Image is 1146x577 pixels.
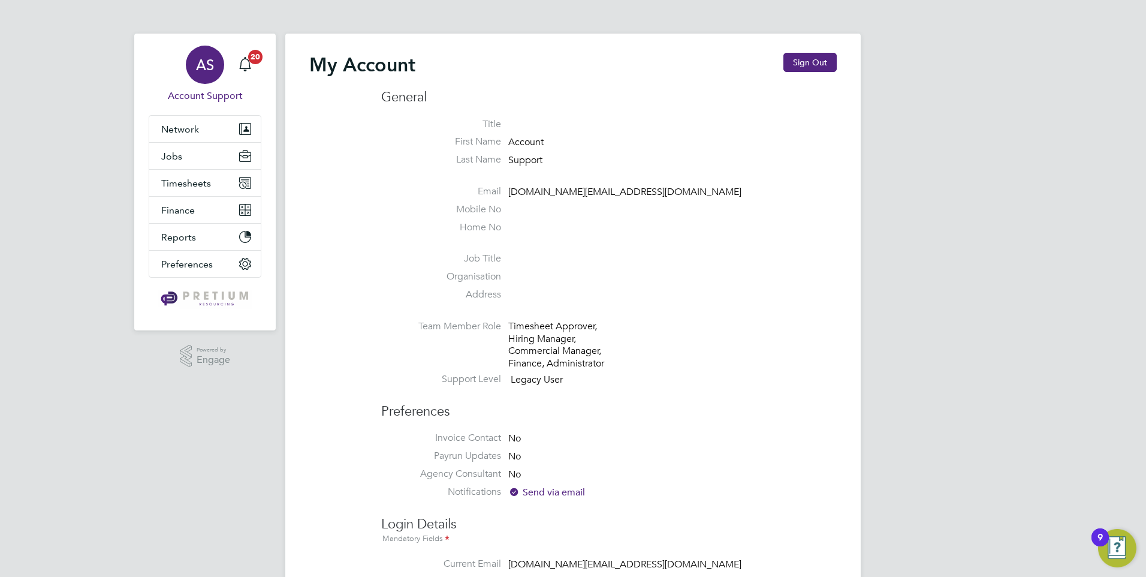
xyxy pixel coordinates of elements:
[1097,537,1103,553] div: 9
[381,288,501,301] label: Address
[161,151,182,162] span: Jobs
[233,46,257,84] a: 20
[381,504,837,546] h3: Login Details
[783,53,837,72] button: Sign Out
[149,143,261,169] button: Jobs
[381,253,501,265] label: Job Title
[158,290,252,309] img: pretium-logo-retina.png
[149,89,261,103] span: Account Support
[381,136,501,148] label: First Name
[149,224,261,250] button: Reports
[381,221,501,234] label: Home No
[508,137,544,149] span: Account
[381,533,837,546] div: Mandatory Fields
[508,320,622,370] div: Timesheet Approver, Hiring Manager, Commercial Manager, Finance, Administrator
[508,558,741,570] span: [DOMAIN_NAME][EMAIL_ADDRESS][DOMAIN_NAME]
[381,271,501,283] label: Organisation
[161,205,195,216] span: Finance
[508,186,741,198] span: [DOMAIN_NAME][EMAIL_ADDRESS][DOMAIN_NAME]
[149,170,261,196] button: Timesheets
[381,320,501,333] label: Team Member Role
[508,154,542,166] span: Support
[161,178,211,189] span: Timesheets
[149,251,261,277] button: Preferences
[508,433,521,445] span: No
[1098,529,1136,567] button: Open Resource Center, 9 new notifications
[161,232,196,243] span: Reports
[381,468,501,480] label: Agency Consultant
[248,50,263,64] span: 20
[149,46,261,103] a: ASAccount Support
[381,432,501,444] label: Invoice Contact
[381,486,501,498] label: Notifications
[381,558,501,570] label: Current Email
[309,53,415,77] h2: My Account
[149,290,261,309] a: Go to home page
[197,355,230,365] span: Engage
[180,345,231,368] a: Powered byEngage
[149,197,261,223] button: Finance
[381,154,501,166] label: Last Name
[381,185,501,198] label: Email
[381,373,501,386] label: Support Level
[381,450,501,462] label: Payrun Updates
[511,374,563,386] span: Legacy User
[508,468,521,480] span: No
[381,391,837,420] h3: Preferences
[197,345,230,355] span: Powered by
[508,486,585,498] span: Send via email
[161,124,199,135] span: Network
[381,89,837,106] h3: General
[508,450,521,462] span: No
[196,57,214,73] span: AS
[134,34,276,330] nav: Main navigation
[149,116,261,142] button: Network
[381,203,501,216] label: Mobile No
[381,118,501,131] label: Title
[161,259,213,270] span: Preferences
